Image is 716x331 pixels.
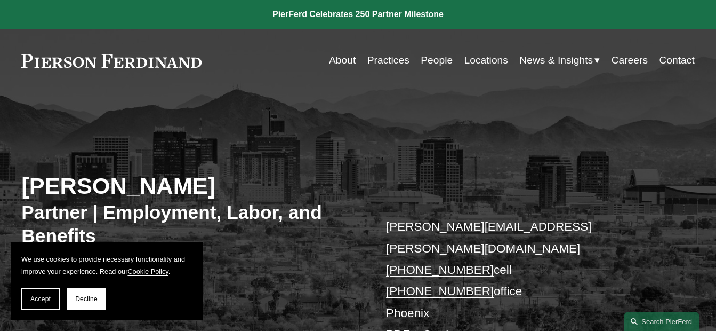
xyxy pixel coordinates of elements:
[612,50,648,70] a: Careers
[21,253,192,278] p: We use cookies to provide necessary functionality and improve your experience. Read our .
[67,288,106,310] button: Decline
[624,312,699,331] a: Search this site
[519,50,600,70] a: folder dropdown
[75,295,98,303] span: Decline
[421,50,453,70] a: People
[464,50,508,70] a: Locations
[329,50,356,70] a: About
[386,263,494,277] a: [PHONE_NUMBER]
[659,50,694,70] a: Contact
[386,285,494,298] a: [PHONE_NUMBER]
[127,267,168,275] a: Cookie Policy
[367,50,409,70] a: Practices
[386,220,591,255] a: [PERSON_NAME][EMAIL_ADDRESS][PERSON_NAME][DOMAIN_NAME]
[21,288,60,310] button: Accept
[21,201,358,247] h3: Partner | Employment, Labor, and Benefits
[519,51,593,70] span: News & Insights
[11,242,203,320] section: Cookie banner
[30,295,51,303] span: Accept
[21,172,358,200] h2: [PERSON_NAME]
